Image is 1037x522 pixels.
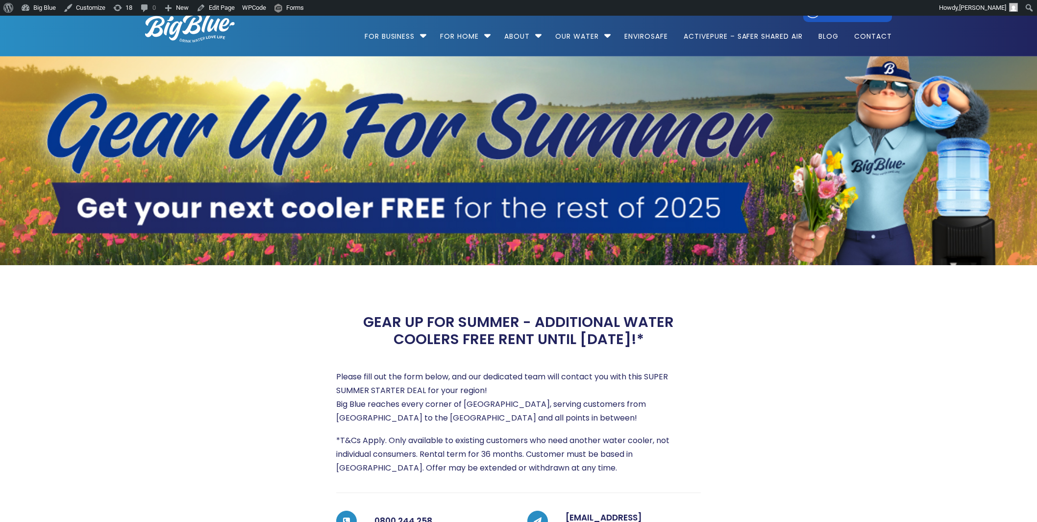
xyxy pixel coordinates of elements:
[336,434,701,475] p: *T&Cs Apply. Only available to existing customers who need another water cooler, not individual c...
[336,314,701,348] h2: GEAR UP FOR SUMMER - ADDITIONAL WATER COOLERS FREE RENT UNTIL [DATE]!*
[336,370,701,425] p: Please fill out the form below, and our dedicated team will contact you with this SUPER SUMMER ST...
[959,4,1006,11] span: [PERSON_NAME]
[145,13,235,43] img: logo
